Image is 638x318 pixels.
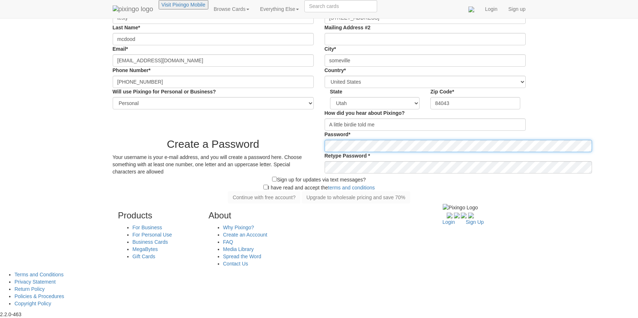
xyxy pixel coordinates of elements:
label: Country* [325,67,346,74]
h2: Create a Password [113,138,314,150]
a: Business Cards [133,239,168,245]
button: Continue with free account? [228,191,300,204]
a: Copyright Policy [14,301,51,306]
a: Spread the Word [223,254,262,259]
button: Upgrade to wholesale pricing and save 70% [302,191,410,204]
a: For Business [133,225,162,230]
h3: Products [118,211,198,220]
label: zip code* [430,88,454,95]
img: twitter-240.png [454,213,460,218]
a: FAQ [223,239,233,245]
label: state [330,88,342,95]
a: Why Pixingo? [223,225,254,230]
a: Gift Cards [133,254,155,259]
img: instagram.svg [468,213,474,218]
label: Phone Number* [113,67,151,74]
a: Login [442,219,455,225]
a: Create an Acccount [223,232,267,238]
label: Email* [113,45,128,53]
label: Mailing Address #2 [325,24,371,31]
span: Sign up for updates via text messages? [277,177,366,183]
a: Visit Pixingo Mobile [162,2,205,8]
span: I have read and accept the [268,185,375,191]
img: facebook-240.png [447,213,453,218]
label: Last Name* [113,24,140,31]
a: terms and conditions [328,185,375,191]
img: youtube-240.png [461,213,467,218]
div: Your username is your e-mail address, and you will create a password here. Choose something with ... [113,154,314,175]
a: For Personal Use [133,232,172,238]
a: Privacy Statement [14,279,56,285]
label: Will use Pixingo for Personal or Business? [113,88,216,95]
label: Password* [325,131,351,138]
label: How did you hear about Pixingo? [325,109,405,117]
img: Pixingo Logo [443,204,478,211]
a: Contact Us [223,261,248,267]
a: Policies & Procedures [14,293,64,299]
a: Media Library [223,246,254,252]
a: Terms and Conditions [14,272,63,277]
img: comments.svg [468,7,474,12]
label: city* [325,45,336,53]
label: Retype Password * [325,152,370,159]
a: MegaBytes [133,246,158,252]
h3: About [209,211,288,220]
a: Return Policy [14,286,45,292]
img: pixingo logo [113,5,153,13]
a: Sign Up [466,219,484,225]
